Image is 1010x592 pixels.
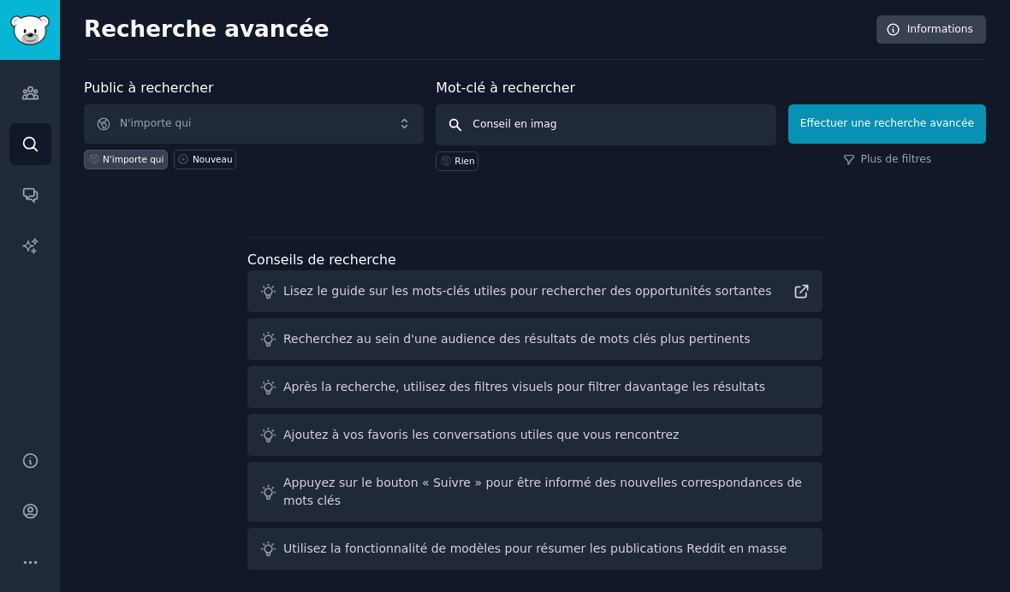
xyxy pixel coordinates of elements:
input: N'importe quel mot-clé [436,104,775,145]
a: Plus de filtres [843,152,932,168]
font: Après la recherche, utilisez des filtres visuels pour filtrer davantage les résultats [283,380,765,394]
font: Rien [454,156,474,166]
font: Lisez le guide sur les mots-clés utiles pour rechercher des opportunités sortantes [283,284,772,298]
font: Recherchez au sein d'une audience des résultats de mots clés plus pertinents [283,332,751,346]
font: Mot-clé à rechercher [436,80,575,96]
font: N'importe qui [103,154,163,164]
button: N'importe qui [84,104,424,144]
font: Recherche avancée [84,16,330,42]
font: Appuyez sur le bouton « Suivre » pour être informé des nouvelles correspondances de mots clés [283,476,802,507]
font: N'importe qui [120,117,191,129]
font: Plus de filtres [861,153,932,165]
font: Conseils de recherche [247,252,396,268]
font: Utilisez la fonctionnalité de modèles pour résumer les publications Reddit en masse [283,542,787,555]
a: Nouveau [174,150,236,169]
button: Effectuer une recherche avancée [788,104,986,144]
font: Nouveau [193,154,233,164]
a: Informations [876,15,986,44]
img: Logo de GummySearch [10,15,50,45]
font: Informations [907,23,973,35]
font: Effectuer une recherche avancée [800,117,974,129]
font: Public à rechercher [84,80,213,96]
font: Ajoutez à vos favoris les conversations utiles que vous rencontrez [283,428,679,441]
